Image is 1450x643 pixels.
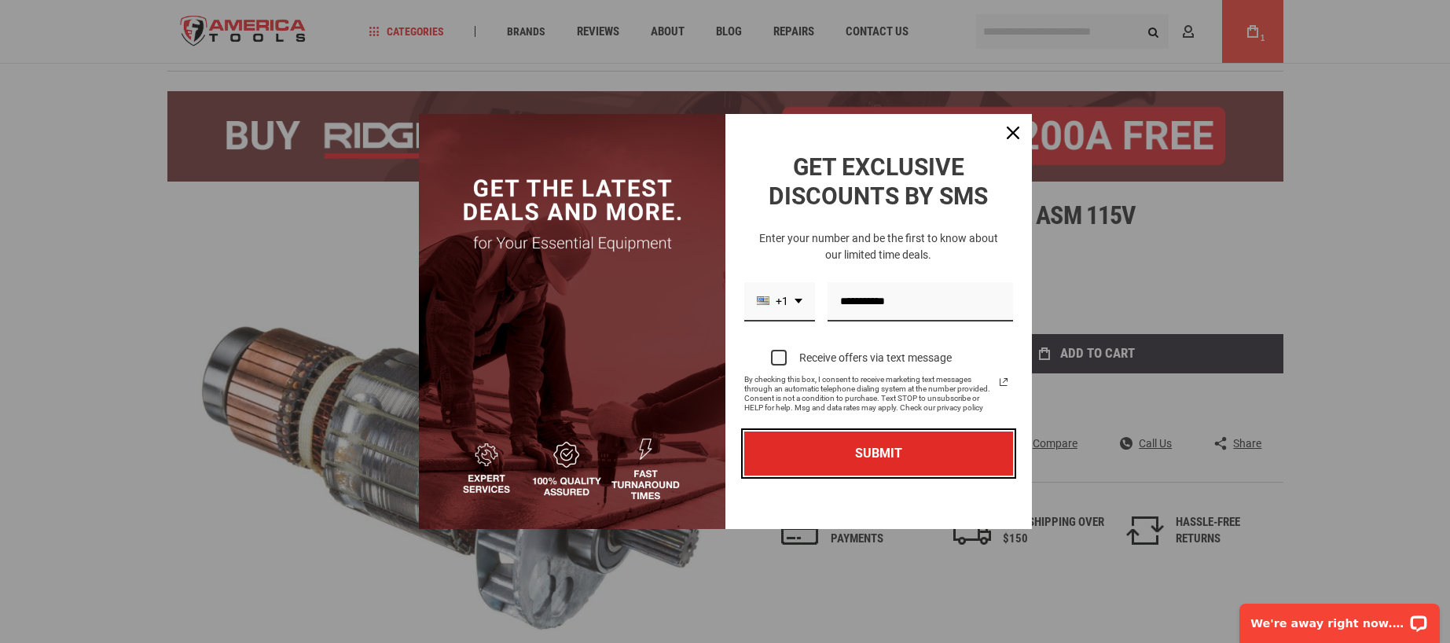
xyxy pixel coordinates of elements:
svg: dropdown arrow [795,299,802,303]
button: SUBMIT [744,432,1013,475]
div: Receive offers via text message [799,351,952,365]
a: Read our Privacy Policy [994,373,1013,391]
span: By checking this box, I consent to receive marketing text messages through an automatic telephone... [744,375,994,413]
span: +1 [776,295,788,308]
p: our limited time deals. [744,247,1013,263]
div: Phone number prefix [744,282,815,322]
input: Phone number field [828,282,1013,322]
button: Close [994,114,1032,152]
iframe: LiveChat chat widget [1229,593,1450,643]
p: Enter your number and be the first to know about [744,230,1013,247]
strong: GET EXCLUSIVE DISCOUNTS BY SMS [769,153,988,211]
svg: close icon [1007,127,1019,139]
svg: link icon [994,373,1013,391]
